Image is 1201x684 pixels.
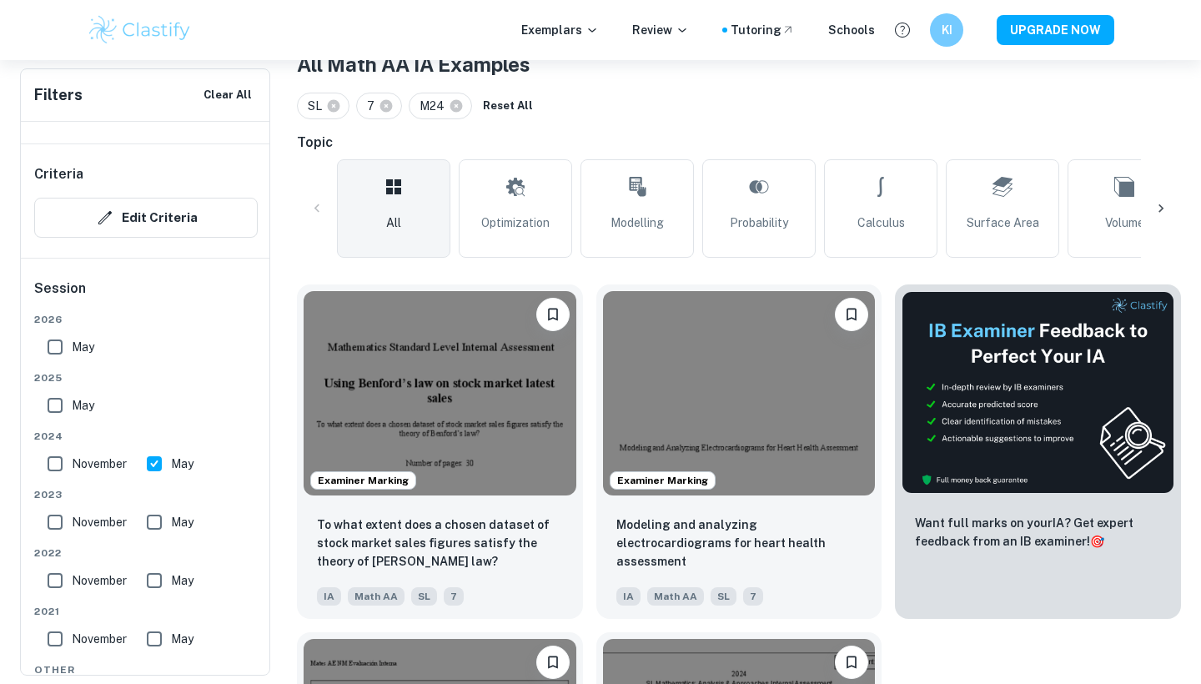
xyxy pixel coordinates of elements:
[915,514,1161,551] p: Want full marks on your IA ? Get expert feedback from an IB examiner!
[611,473,715,488] span: Examiner Marking
[171,455,193,473] span: May
[72,455,127,473] span: November
[34,312,258,327] span: 2026
[297,133,1181,153] h6: Topic
[835,298,868,331] button: Bookmark
[304,291,576,495] img: Math AA IA example thumbnail: To what extent does a chosen dataset of
[930,13,963,47] button: KI
[611,214,664,232] span: Modelling
[317,587,341,606] span: IA
[297,284,583,619] a: Examiner MarkingBookmarkTo what extent does a chosen dataset of stock market sales figures satisf...
[481,214,550,232] span: Optimization
[730,214,788,232] span: Probability
[828,21,875,39] a: Schools
[34,662,258,677] span: Other
[34,429,258,444] span: 2024
[297,93,349,119] div: SL
[632,21,689,39] p: Review
[171,513,193,531] span: May
[34,279,258,312] h6: Session
[34,604,258,619] span: 2021
[317,516,563,571] p: To what extent does a chosen dataset of stock market sales figures satisfy the theory of Benford’...
[731,21,795,39] a: Tutoring
[603,291,876,495] img: Math AA IA example thumbnail: Modeling and analyzing electrocardiogram
[521,21,599,39] p: Exemplars
[1105,214,1144,232] span: Volume
[171,571,193,590] span: May
[171,630,193,648] span: May
[711,587,736,606] span: SL
[411,587,437,606] span: SL
[647,587,704,606] span: Math AA
[937,21,957,39] h6: KI
[72,338,94,356] span: May
[895,284,1181,619] a: ThumbnailWant full marks on yourIA? Get expert feedback from an IB examiner!
[479,93,537,118] button: Reset All
[87,13,193,47] img: Clastify logo
[444,587,464,606] span: 7
[386,214,401,232] span: All
[616,587,641,606] span: IA
[34,198,258,238] button: Edit Criteria
[997,15,1114,45] button: UPGRADE NOW
[34,546,258,561] span: 2022
[1090,535,1104,548] span: 🎯
[34,370,258,385] span: 2025
[902,291,1174,494] img: Thumbnail
[72,630,127,648] span: November
[409,93,472,119] div: M24
[743,587,763,606] span: 7
[857,214,905,232] span: Calculus
[420,97,452,115] span: M24
[311,473,415,488] span: Examiner Marking
[348,587,405,606] span: Math AA
[199,83,256,108] button: Clear All
[367,97,382,115] span: 7
[835,646,868,679] button: Bookmark
[596,284,882,619] a: Examiner MarkingBookmarkModeling and analyzing electrocardiograms for heart health assessmentIAMa...
[616,516,862,571] p: Modeling and analyzing electrocardiograms for heart health assessment
[72,513,127,531] span: November
[72,571,127,590] span: November
[34,164,83,184] h6: Criteria
[297,49,1181,79] h1: All Math AA IA Examples
[34,83,83,107] h6: Filters
[967,214,1039,232] span: Surface Area
[72,396,94,415] span: May
[308,97,329,115] span: SL
[356,93,402,119] div: 7
[34,487,258,502] span: 2023
[536,646,570,679] button: Bookmark
[888,16,917,44] button: Help and Feedback
[536,298,570,331] button: Bookmark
